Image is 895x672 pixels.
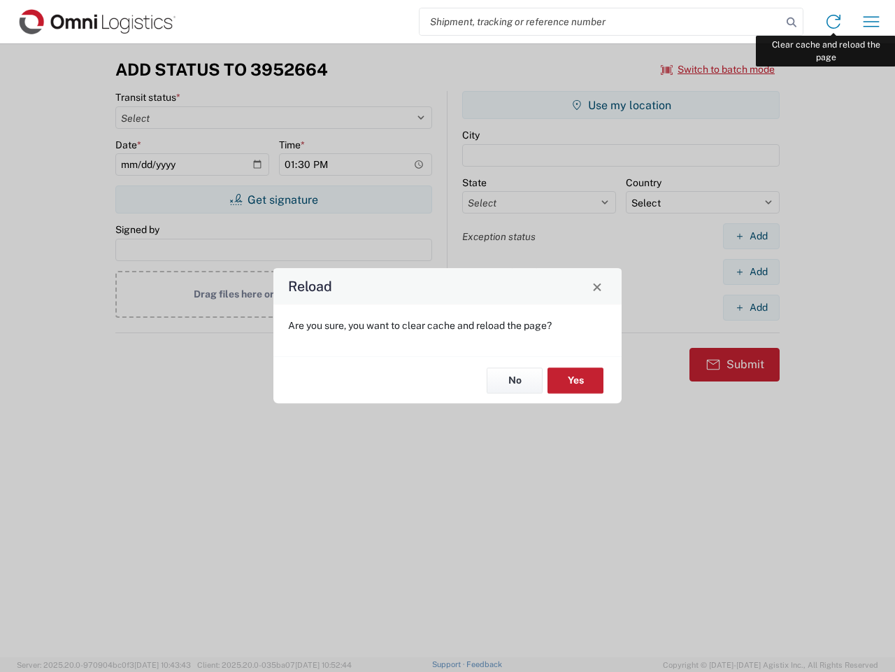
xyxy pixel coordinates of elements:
button: No [487,367,543,393]
h4: Reload [288,276,332,297]
p: Are you sure, you want to clear cache and reload the page? [288,319,607,332]
button: Yes [547,367,603,393]
button: Close [587,276,607,296]
input: Shipment, tracking or reference number [420,8,782,35]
